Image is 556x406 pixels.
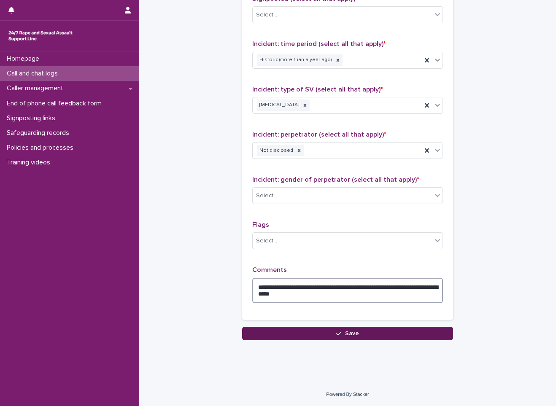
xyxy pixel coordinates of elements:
span: Save [345,331,359,336]
p: Training videos [3,159,57,167]
span: Incident: time period (select all that apply) [252,40,386,47]
div: Select... [256,191,277,200]
span: Comments [252,266,287,273]
p: Policies and processes [3,144,80,152]
span: Incident: type of SV (select all that apply) [252,86,383,93]
p: Caller management [3,84,70,92]
span: Incident: perpetrator (select all that apply) [252,131,386,138]
div: Select... [256,11,277,19]
p: Homepage [3,55,46,63]
button: Save [242,327,453,340]
p: Call and chat logs [3,70,65,78]
p: End of phone call feedback form [3,99,108,108]
img: rhQMoQhaT3yELyF149Cw [7,27,74,44]
div: Historic (more than a year ago) [257,54,333,66]
span: Incident: gender of perpetrator (select all that apply) [252,176,419,183]
span: Flags [252,221,269,228]
p: Signposting links [3,114,62,122]
p: Safeguarding records [3,129,76,137]
div: [MEDICAL_DATA] [257,99,300,111]
div: Select... [256,237,277,245]
div: Not disclosed [257,145,294,156]
a: Powered By Stacker [326,392,369,397]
